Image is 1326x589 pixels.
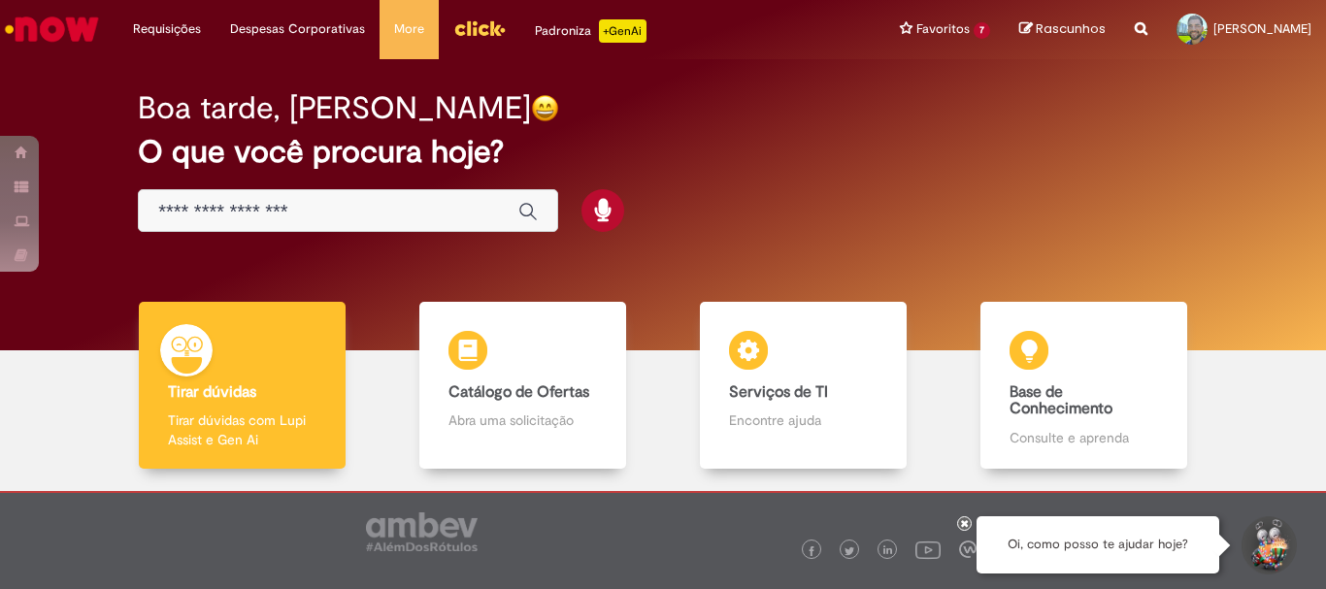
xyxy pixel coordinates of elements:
[729,382,828,402] b: Serviços de TI
[977,516,1219,573] div: Oi, como posso te ajudar hoje?
[2,10,102,49] img: ServiceNow
[883,545,893,557] img: logo_footer_linkedin.png
[168,410,315,449] p: Tirar dúvidas com Lupi Assist e Gen Ai
[382,302,663,470] a: Catálogo de Ofertas Abra uma solicitação
[1239,516,1297,574] button: Iniciar Conversa de Suporte
[138,135,1188,169] h2: O que você procura hoje?
[915,537,941,562] img: logo_footer_youtube.png
[1036,19,1106,38] span: Rascunhos
[133,19,201,39] span: Requisições
[138,91,531,125] h2: Boa tarde, [PERSON_NAME]
[453,14,506,43] img: click_logo_yellow_360x200.png
[663,302,944,470] a: Serviços de TI Encontre ajuda
[448,410,596,430] p: Abra uma solicitação
[944,302,1224,470] a: Base de Conhecimento Consulte e aprenda
[959,540,977,558] img: logo_footer_workplace.png
[1010,382,1112,419] b: Base de Conhecimento
[599,19,646,43] p: +GenAi
[1213,20,1311,37] span: [PERSON_NAME]
[394,19,424,39] span: More
[916,19,970,39] span: Favoritos
[535,19,646,43] div: Padroniza
[1019,20,1106,39] a: Rascunhos
[531,94,559,122] img: happy-face.png
[729,410,877,430] p: Encontre ajuda
[230,19,365,39] span: Despesas Corporativas
[102,302,382,470] a: Tirar dúvidas Tirar dúvidas com Lupi Assist e Gen Ai
[845,546,854,556] img: logo_footer_twitter.png
[974,22,990,39] span: 7
[807,546,816,556] img: logo_footer_facebook.png
[1010,428,1157,447] p: Consulte e aprenda
[168,382,256,402] b: Tirar dúvidas
[366,512,478,551] img: logo_footer_ambev_rotulo_gray.png
[448,382,589,402] b: Catálogo de Ofertas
